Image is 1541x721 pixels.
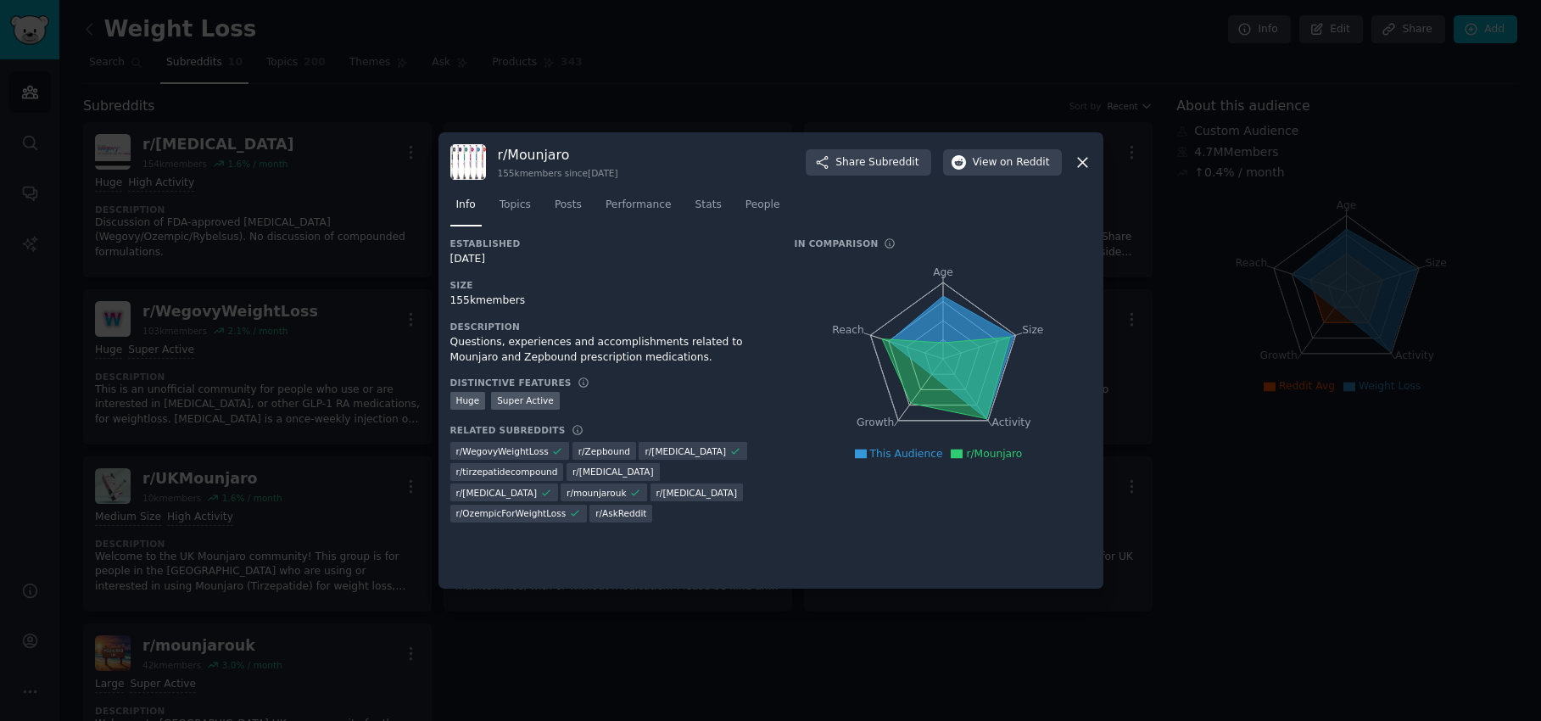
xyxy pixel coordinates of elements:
tspan: Reach [832,324,864,336]
span: r/ mounjarouk [567,487,626,499]
span: View [973,155,1050,170]
tspan: Activity [991,417,1030,429]
div: 155k members since [DATE] [498,167,618,179]
span: Share [835,155,918,170]
h3: Established [450,238,771,249]
span: r/ AskReddit [595,507,646,519]
span: Performance [606,198,672,213]
span: r/ [MEDICAL_DATA] [456,487,538,499]
div: [DATE] [450,252,771,267]
img: Mounjaro [450,144,486,180]
span: Info [456,198,476,213]
span: Subreddit [868,155,918,170]
h3: Description [450,321,771,333]
h3: Related Subreddits [450,424,566,436]
span: r/ WegovyWeightLoss [456,445,549,457]
h3: Distinctive Features [450,377,572,388]
div: 155k members [450,293,771,309]
div: Super Active [491,392,560,410]
span: r/ [MEDICAL_DATA] [645,445,726,457]
h3: Size [450,279,771,291]
span: Topics [500,198,531,213]
span: Stats [695,198,722,213]
span: r/ [MEDICAL_DATA] [656,487,738,499]
span: r/Mounjaro [966,448,1022,460]
button: Viewon Reddit [943,149,1062,176]
span: This Audience [870,448,943,460]
div: Questions, experiences and accomplishments related to Mounjaro and Zepbound prescription medicati... [450,335,771,365]
span: r/ Zepbound [578,445,630,457]
tspan: Size [1022,324,1043,336]
a: Info [450,192,482,226]
a: People [740,192,786,226]
a: Stats [690,192,728,226]
button: ShareSubreddit [806,149,930,176]
span: People [745,198,780,213]
tspan: Age [933,266,953,278]
a: Posts [549,192,588,226]
tspan: Growth [857,417,894,429]
span: r/ OzempicForWeightLoss [456,507,567,519]
h3: In Comparison [795,238,879,249]
a: Performance [600,192,678,226]
span: r/ tirzepatidecompound [456,466,558,478]
span: on Reddit [1000,155,1049,170]
span: r/ [MEDICAL_DATA] [572,466,654,478]
div: Huge [450,392,486,410]
a: Topics [494,192,537,226]
h3: r/ Mounjaro [498,146,618,164]
span: Posts [555,198,582,213]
